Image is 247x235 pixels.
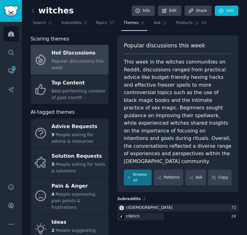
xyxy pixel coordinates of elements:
img: GummySearch logo [4,6,18,17]
span: 305 [11,66,17,70]
span: 2 [52,228,55,233]
div: Pain & Anger [52,181,105,191]
h2: witches [31,6,74,16]
a: Themes [121,18,148,31]
a: Add [215,6,238,16]
div: r/ Witch [126,214,140,219]
span: Subreddits [117,196,141,202]
a: Solution Requests5People asking for tools & solutions [31,148,108,178]
span: Products [176,20,193,26]
span: People asking for advice & resources [52,132,93,144]
a: Hot DiscussionsPopular discussions this week [31,45,108,74]
a: witchcraftr/[DEMOGRAPHIC_DATA]72 [117,204,238,212]
a: Pain & Anger4People expressing pain points & frustrations [31,178,108,214]
span: Scoring themes [31,35,69,43]
div: This week in the witches communities on Reddit, discussions ranged from practical advice like bud... [124,58,232,165]
span: 5 [52,162,55,167]
div: Solution Requests [52,151,105,161]
span: AI-tagged themes [31,108,75,116]
div: 28 [231,214,238,219]
span: Subreddits [61,20,82,26]
span: 56 [201,20,207,26]
a: 305 [3,63,19,79]
span: People asking for tools & solutions [52,162,105,173]
span: 4 [52,192,55,197]
div: Top Content [52,78,105,88]
a: Top ContentBest-performing content of past month [31,75,108,104]
div: Ideas [52,218,105,228]
a: Witchr/Witch28 [117,213,238,221]
span: 37 [109,20,115,26]
div: Hot Discussions [52,48,105,58]
span: 9 [52,132,55,137]
a: Subreddits2 [59,18,89,31]
a: Patterns [154,170,183,185]
a: Info [132,6,155,16]
div: 72 [231,205,238,211]
span: Best-performing content of past month [52,89,105,100]
span: Themes [123,20,139,26]
span: Topics [95,20,107,26]
img: Witch [119,214,124,219]
span: Ask [154,20,161,26]
img: witchcraft [119,206,124,210]
a: Advice Requests9People asking for advice & resources [31,118,108,148]
span: 2 [143,197,146,201]
span: Popular discussions this week [52,59,104,70]
a: Ask [152,18,169,31]
a: Browse all [124,170,152,185]
a: Products56 [174,18,209,31]
span: People expressing pain points & frustrations [52,192,95,210]
a: Topics37 [93,18,117,31]
span: 2 [84,20,87,26]
span: Search [33,20,46,26]
a: Search [31,18,55,31]
a: Ask [185,170,206,185]
div: Advice Requests [52,122,105,132]
div: r/ [DEMOGRAPHIC_DATA] [126,205,172,211]
a: Share [184,6,211,16]
span: Popular discussions this week [124,42,205,50]
a: Edit [158,6,181,16]
button: Copy [208,170,232,185]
